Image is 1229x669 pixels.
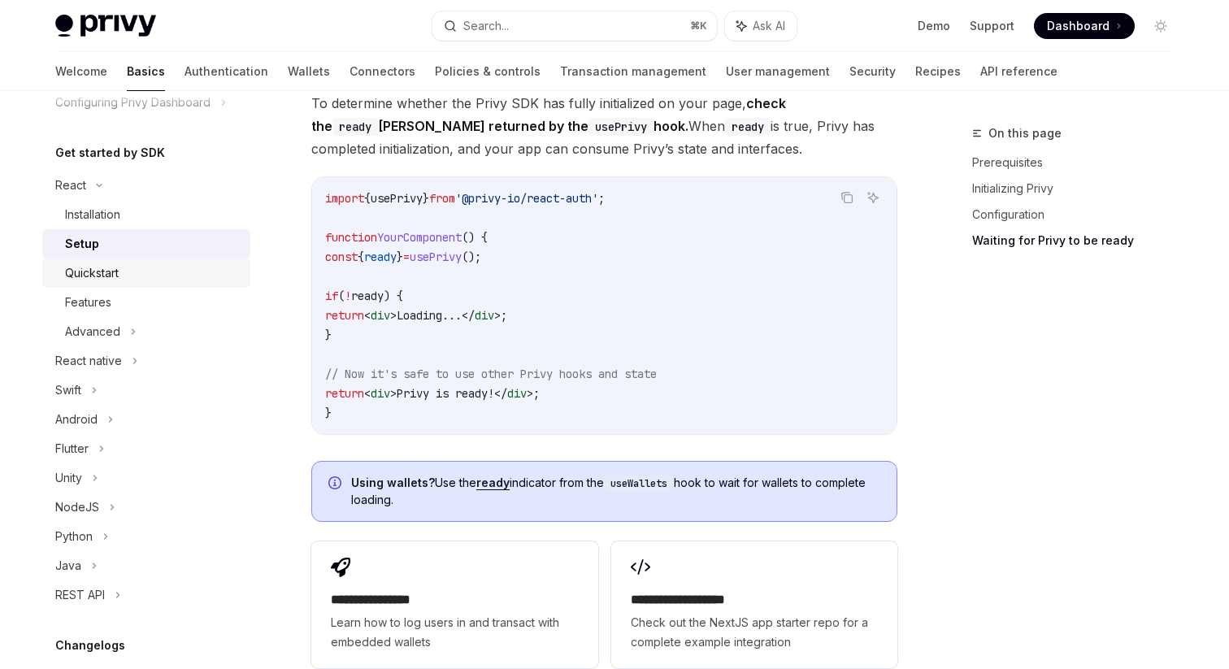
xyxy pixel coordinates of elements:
[42,229,250,258] a: Setup
[65,205,120,224] div: Installation
[560,52,706,91] a: Transaction management
[390,308,397,323] span: >
[325,230,377,245] span: function
[475,308,494,323] span: div
[533,386,540,401] span: ;
[65,234,99,254] div: Setup
[507,386,527,401] span: div
[598,191,605,206] span: ;
[494,386,507,401] span: </
[384,289,403,303] span: ) {
[371,191,423,206] span: usePrivy
[42,200,250,229] a: Installation
[390,386,397,401] span: >
[127,52,165,91] a: Basics
[611,541,897,668] a: **** **** **** ****Check out the NextJS app starter repo for a complete example integration
[972,150,1187,176] a: Prerequisites
[918,18,950,34] a: Demo
[371,308,390,323] span: div
[311,92,897,160] span: To determine whether the Privy SDK has fully initialized on your page, When is true, Privy has co...
[435,52,541,91] a: Policies & controls
[364,250,397,264] span: ready
[364,308,371,323] span: <
[410,250,462,264] span: usePrivy
[325,191,364,206] span: import
[325,289,338,303] span: if
[345,289,351,303] span: !
[631,613,878,652] span: Check out the NextJS app starter repo for a complete example integration
[364,386,371,401] span: <
[55,380,81,400] div: Swift
[432,11,717,41] button: Search...⌘K
[972,228,1187,254] a: Waiting for Privy to be ready
[351,476,435,489] strong: Using wallets?
[55,15,156,37] img: light logo
[862,187,884,208] button: Ask AI
[65,322,120,341] div: Advanced
[972,176,1187,202] a: Initializing Privy
[311,541,597,668] a: **** **** **** *Learn how to log users in and transact with embedded wallets
[494,308,501,323] span: >
[325,367,657,381] span: // Now it's safe to use other Privy hooks and state
[397,250,403,264] span: }
[397,308,462,323] span: Loading...
[55,439,89,458] div: Flutter
[55,468,82,488] div: Unity
[915,52,961,91] a: Recipes
[325,328,332,342] span: }
[55,497,99,517] div: NodeJS
[42,288,250,317] a: Features
[725,118,771,136] code: ready
[358,250,364,264] span: {
[588,118,654,136] code: usePrivy
[288,52,330,91] a: Wallets
[55,143,165,163] h5: Get started by SDK
[325,406,332,420] span: }
[725,11,797,41] button: Ask AI
[55,351,122,371] div: React native
[351,475,880,508] span: Use the indicator from the hook to wait for wallets to complete loading.
[351,289,384,303] span: ready
[55,176,86,195] div: React
[726,52,830,91] a: User management
[1148,13,1174,39] button: Toggle dark mode
[836,187,858,208] button: Copy the contents from the code block
[403,250,410,264] span: =
[501,308,507,323] span: ;
[455,191,598,206] span: '@privy-io/react-auth'
[377,230,462,245] span: YourComponent
[462,250,481,264] span: ();
[463,16,509,36] div: Search...
[55,636,125,655] h5: Changelogs
[972,202,1187,228] a: Configuration
[55,52,107,91] a: Welcome
[1034,13,1135,39] a: Dashboard
[849,52,896,91] a: Security
[55,410,98,429] div: Android
[325,250,358,264] span: const
[980,52,1057,91] a: API reference
[397,386,494,401] span: Privy is ready!
[371,386,390,401] span: div
[429,191,455,206] span: from
[42,258,250,288] a: Quickstart
[325,308,364,323] span: return
[338,289,345,303] span: (
[55,585,105,605] div: REST API
[753,18,785,34] span: Ask AI
[328,476,345,493] svg: Info
[331,613,578,652] span: Learn how to log users in and transact with embedded wallets
[325,386,364,401] span: return
[690,20,707,33] span: ⌘ K
[55,556,81,576] div: Java
[65,263,119,283] div: Quickstart
[527,386,533,401] span: >
[185,52,268,91] a: Authentication
[988,124,1062,143] span: On this page
[462,308,475,323] span: </
[55,527,93,546] div: Python
[65,293,111,312] div: Features
[476,476,510,490] a: ready
[604,476,674,492] code: useWallets
[332,118,378,136] code: ready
